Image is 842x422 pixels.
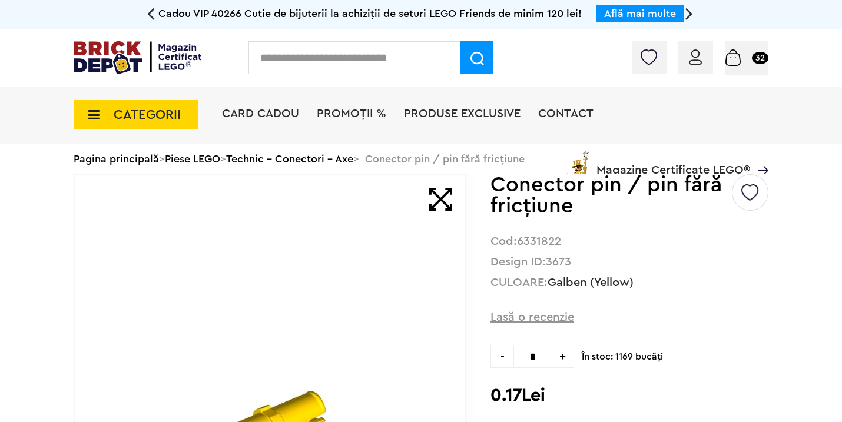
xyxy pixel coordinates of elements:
[490,309,574,325] span: Lasă o recenzie
[490,257,768,268] div: Design ID:
[317,108,386,119] a: PROMOȚII %
[490,236,768,247] div: Cod:
[158,8,582,19] span: Cadou VIP 40266 Cutie de bijuterii la achiziții de seturi LEGO Friends de minim 120 lei!
[222,108,299,119] a: Card Cadou
[490,345,513,368] span: -
[490,277,768,288] div: CULOARE:
[752,52,768,64] small: 32
[538,108,594,119] a: Contact
[517,235,561,247] strong: 6331822
[582,345,768,363] span: În stoc: 1169 bucăţi
[114,108,181,121] span: CATEGORII
[490,174,730,217] h1: Conector pin / pin fără fricţiune
[604,8,676,19] a: Află mai multe
[404,108,521,119] a: Produse exclusive
[596,149,750,176] span: Magazine Certificate LEGO®
[546,256,571,268] strong: 3673
[490,385,768,406] h2: 0.17Lei
[548,277,634,288] a: Galben (Yellow)
[551,345,574,368] span: +
[750,149,768,161] a: Magazine Certificate LEGO®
